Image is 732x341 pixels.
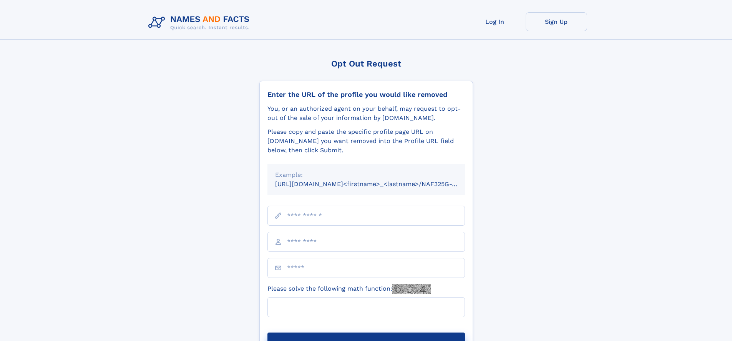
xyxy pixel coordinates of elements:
[267,284,431,294] label: Please solve the following math function:
[526,12,587,31] a: Sign Up
[267,104,465,123] div: You, or an authorized agent on your behalf, may request to opt-out of the sale of your informatio...
[259,59,473,68] div: Opt Out Request
[464,12,526,31] a: Log In
[275,180,480,188] small: [URL][DOMAIN_NAME]<firstname>_<lastname>/NAF325G-xxxxxxxx
[267,90,465,99] div: Enter the URL of the profile you would like removed
[267,127,465,155] div: Please copy and paste the specific profile page URL on [DOMAIN_NAME] you want removed into the Pr...
[275,170,457,180] div: Example:
[145,12,256,33] img: Logo Names and Facts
